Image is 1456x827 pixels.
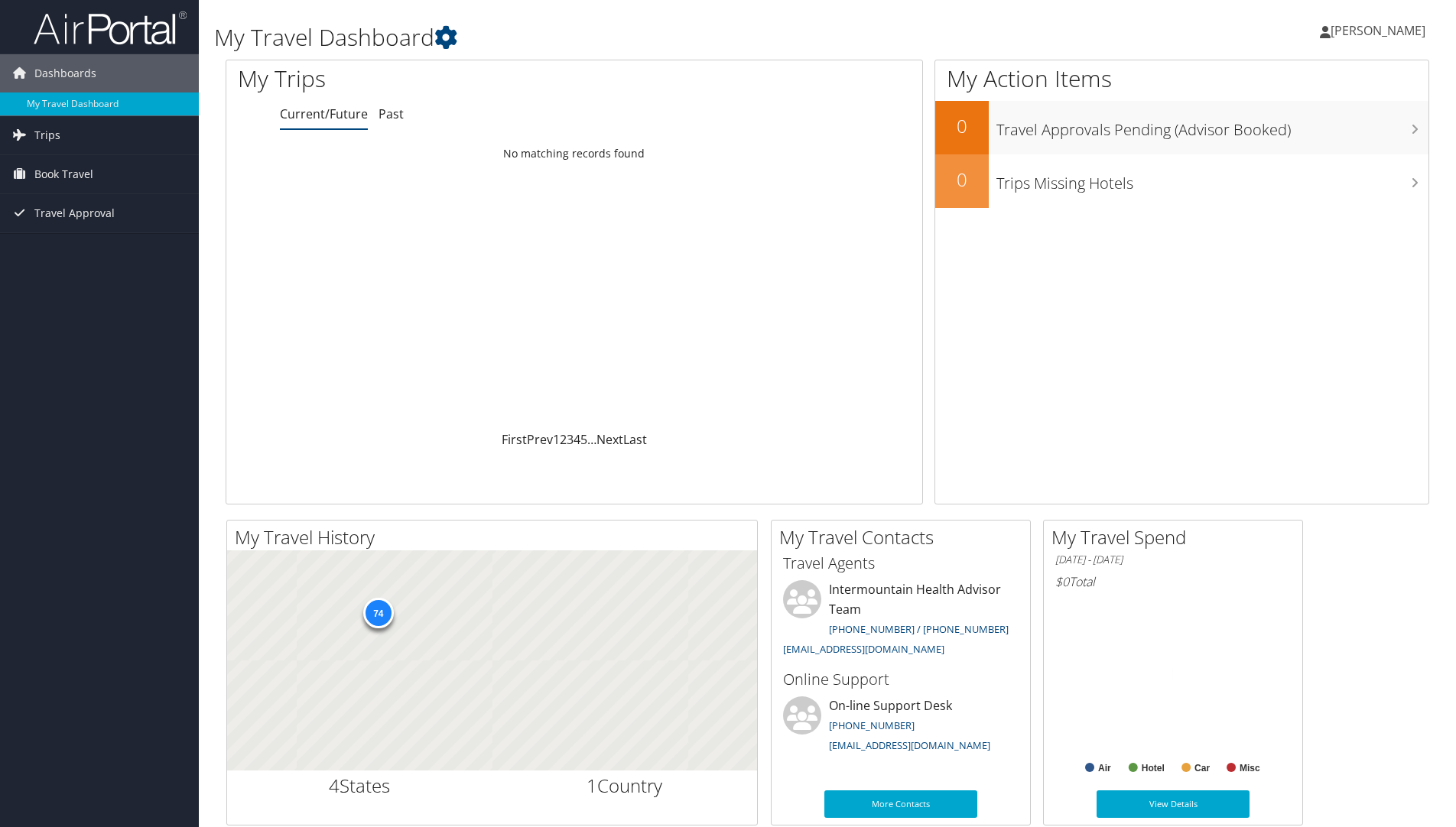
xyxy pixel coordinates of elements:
span: … [587,431,596,448]
a: Last [623,431,647,448]
a: [PHONE_NUMBER] / [PHONE_NUMBER] [829,622,1009,636]
h1: My Travel Dashboard [214,21,1032,54]
a: 3 [567,431,574,448]
a: [PERSON_NAME] [1320,8,1441,54]
text: Air [1098,763,1111,773]
a: [EMAIL_ADDRESS][DOMAIN_NAME] [829,738,990,752]
span: Travel Approval [34,194,115,232]
span: Book Travel [34,155,93,193]
text: Car [1194,763,1210,773]
td: No matching records found [226,140,922,167]
a: 4 [574,431,580,448]
a: 2 [560,431,567,448]
h1: My Action Items [935,63,1428,95]
h3: Travel Approvals Pending (Advisor Booked) [996,112,1428,141]
li: Intermountain Health Advisor Team [775,580,1026,662]
a: First [502,431,527,448]
span: $0 [1055,573,1069,590]
a: Next [596,431,623,448]
a: View Details [1097,790,1250,818]
h3: Travel Agents [783,553,1019,574]
a: Current/Future [280,105,368,122]
span: Dashboards [34,54,96,92]
h3: Trips Missing Hotels [996,165,1428,194]
h3: Online Support [783,669,1019,690]
text: Misc [1240,763,1260,773]
img: airportal-logo.png [34,10,187,46]
h2: States [239,773,481,799]
h2: My Travel Contacts [779,524,1030,550]
a: [PHONE_NUMBER] [829,718,915,732]
h6: Total [1055,573,1291,590]
h1: My Trips [238,63,621,95]
a: [EMAIL_ADDRESS][DOMAIN_NAME] [783,642,944,656]
h2: 0 [935,113,989,139]
span: [PERSON_NAME] [1331,22,1425,39]
a: 0Trips Missing Hotels [935,154,1428,208]
h2: My Travel History [235,524,757,550]
a: Prev [527,431,553,448]
h2: Country [504,773,746,799]
div: 74 [362,598,393,628]
h6: [DATE] - [DATE] [1055,553,1291,567]
a: 1 [553,431,560,448]
text: Hotel [1142,763,1165,773]
span: Trips [34,116,60,154]
li: On-line Support Desk [775,696,1026,759]
a: More Contacts [824,790,977,818]
a: 0Travel Approvals Pending (Advisor Booked) [935,101,1428,154]
h2: My Travel Spend [1051,524,1302,550]
h2: 0 [935,167,989,193]
a: 5 [580,431,587,448]
span: 4 [329,773,340,798]
a: Past [379,105,404,122]
span: 1 [587,773,597,798]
